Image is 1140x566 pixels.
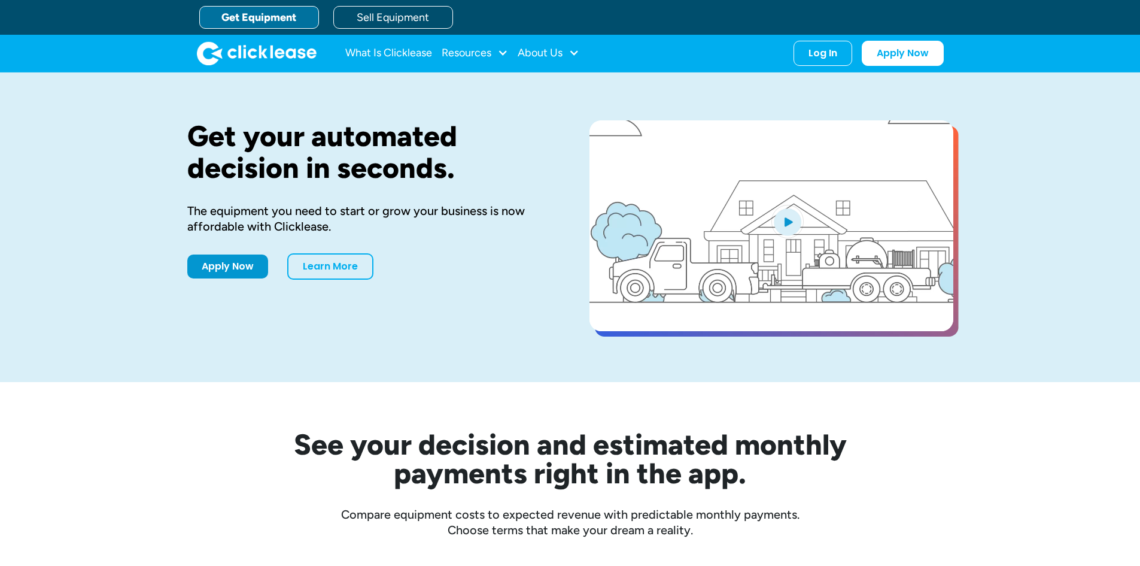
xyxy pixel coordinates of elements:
[187,507,953,538] div: Compare equipment costs to expected revenue with predictable monthly payments. Choose terms that ...
[771,205,804,238] img: Blue play button logo on a light blue circular background
[333,6,453,29] a: Sell Equipment
[235,430,905,488] h2: See your decision and estimated monthly payments right in the app.
[197,41,317,65] a: home
[197,41,317,65] img: Clicklease logo
[808,47,837,59] div: Log In
[518,41,579,65] div: About Us
[345,41,432,65] a: What Is Clicklease
[187,120,551,184] h1: Get your automated decision in seconds.
[199,6,319,29] a: Get Equipment
[589,120,953,331] a: open lightbox
[187,203,551,234] div: The equipment you need to start or grow your business is now affordable with Clicklease.
[287,253,373,280] a: Learn More
[862,41,944,66] a: Apply Now
[442,41,508,65] div: Resources
[187,255,268,279] a: Apply Now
